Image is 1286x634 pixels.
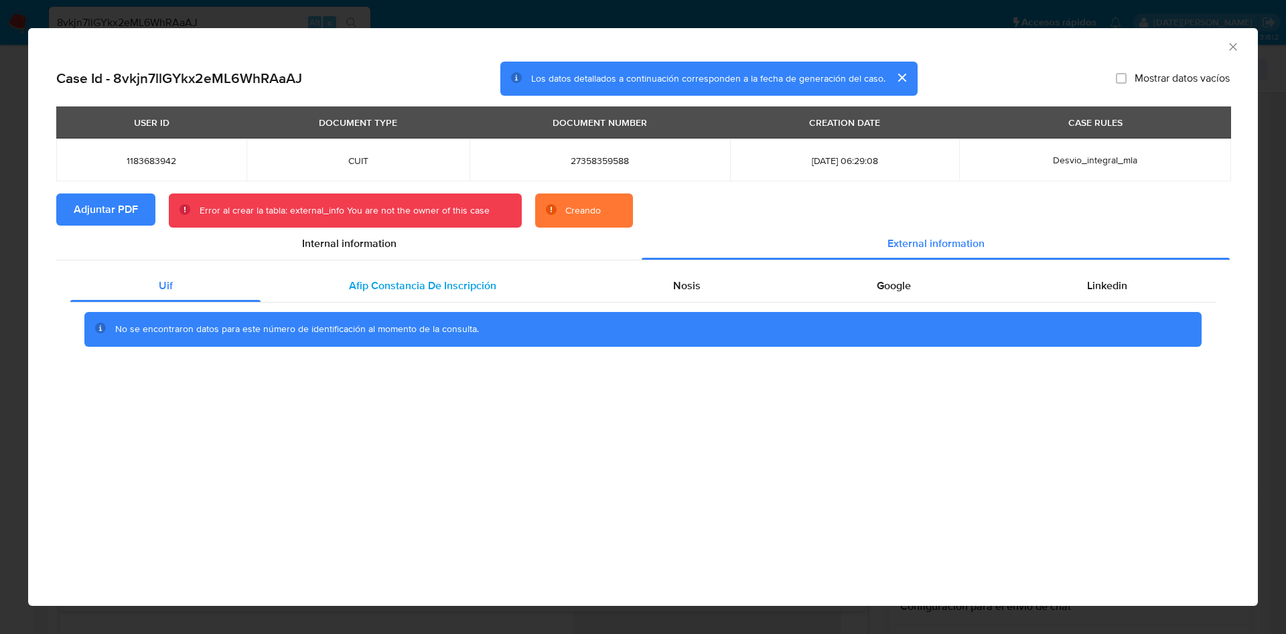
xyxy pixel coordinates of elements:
span: Linkedin [1087,278,1127,293]
div: Detailed external info [70,270,1216,302]
h2: Case Id - 8vkjn7llGYkx2eML6WhRAaAJ [56,70,302,87]
div: CASE RULES [1060,111,1131,134]
span: CUIT [263,155,453,167]
div: DOCUMENT TYPE [311,111,405,134]
button: Cerrar ventana [1226,40,1238,52]
span: Mostrar datos vacíos [1135,72,1230,85]
div: closure-recommendation-modal [28,28,1258,606]
div: DOCUMENT NUMBER [545,111,655,134]
input: Mostrar datos vacíos [1116,73,1127,84]
span: Google [877,278,911,293]
button: cerrar [885,62,918,94]
span: 27358359588 [486,155,714,167]
span: Adjuntar PDF [74,195,138,224]
div: USER ID [126,111,177,134]
span: No se encontraron datos para este número de identificación al momento de la consulta. [115,322,479,335]
div: Error al crear la tabla: external_info You are not the owner of this case [200,204,490,218]
span: [DATE] 06:29:08 [746,155,943,167]
span: Desvio_integral_mla [1053,153,1137,167]
span: Uif [159,278,173,293]
button: Adjuntar PDF [56,193,155,226]
div: CREATION DATE [801,111,888,134]
div: Detailed info [56,228,1230,260]
span: Los datos detallados a continuación corresponden a la fecha de generación del caso. [531,72,885,85]
span: External information [887,236,985,251]
span: Nosis [673,278,701,293]
span: Afip Constancia De Inscripción [349,278,496,293]
span: Internal information [302,236,397,251]
div: Creando [565,204,601,218]
span: 1183683942 [72,155,230,167]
